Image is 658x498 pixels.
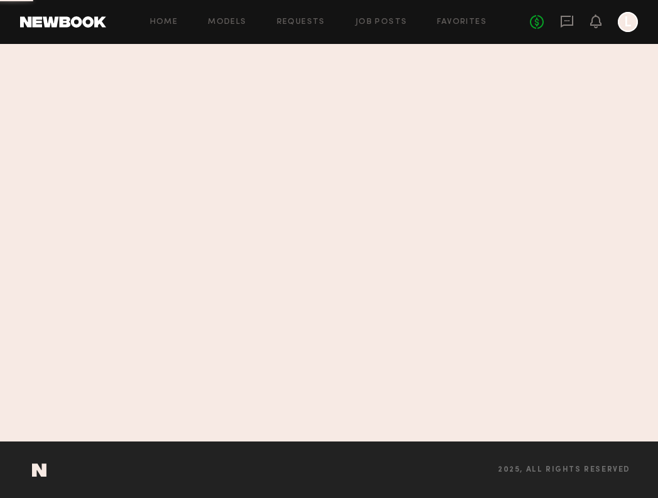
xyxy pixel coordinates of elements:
[355,18,407,26] a: Job Posts
[208,18,246,26] a: Models
[277,18,325,26] a: Requests
[498,466,630,474] span: 2025, all rights reserved
[150,18,178,26] a: Home
[618,12,638,32] a: L
[437,18,487,26] a: Favorites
